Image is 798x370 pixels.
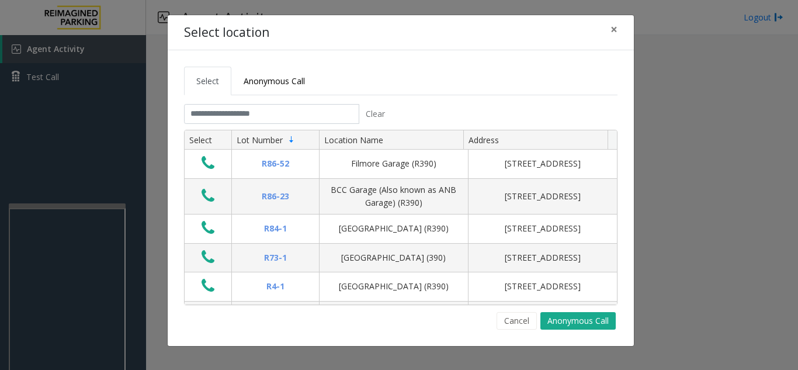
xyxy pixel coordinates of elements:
[239,251,312,264] div: R73-1
[476,157,610,170] div: [STREET_ADDRESS]
[497,312,537,330] button: Cancel
[327,251,461,264] div: [GEOGRAPHIC_DATA] (390)
[327,157,461,170] div: Filmore Garage (R390)
[196,75,219,87] span: Select
[244,75,305,87] span: Anonymous Call
[476,251,610,264] div: [STREET_ADDRESS]
[287,135,296,144] span: Sortable
[476,222,610,235] div: [STREET_ADDRESS]
[324,134,383,146] span: Location Name
[540,312,616,330] button: Anonymous Call
[610,21,617,37] span: ×
[184,23,269,42] h4: Select location
[239,222,312,235] div: R84-1
[185,130,231,150] th: Select
[469,134,499,146] span: Address
[239,190,312,203] div: R86-23
[476,280,610,293] div: [STREET_ADDRESS]
[237,134,283,146] span: Lot Number
[239,157,312,170] div: R86-52
[327,280,461,293] div: [GEOGRAPHIC_DATA] (R390)
[185,130,617,305] div: Data table
[327,184,461,210] div: BCC Garage (Also known as ANB Garage) (R390)
[476,190,610,203] div: [STREET_ADDRESS]
[184,67,617,95] ul: Tabs
[359,104,392,124] button: Clear
[602,15,626,44] button: Close
[239,280,312,293] div: R4-1
[327,222,461,235] div: [GEOGRAPHIC_DATA] (R390)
